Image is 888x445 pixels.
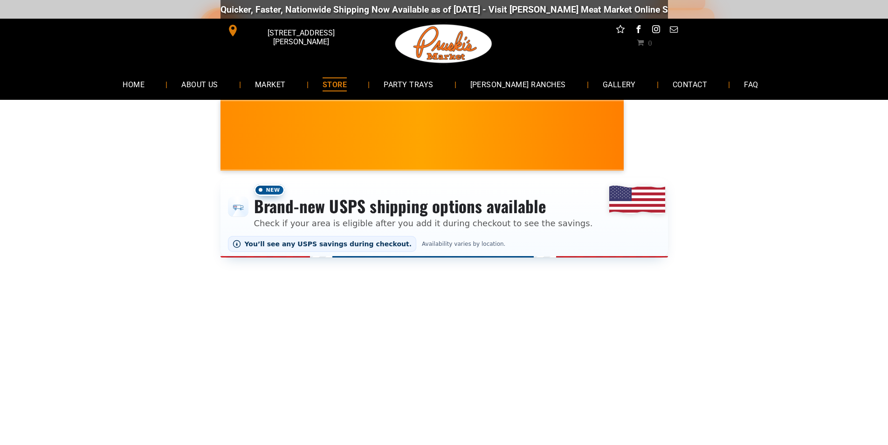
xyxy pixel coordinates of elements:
a: facebook [632,23,644,38]
span: Availability varies by location. [420,241,507,247]
a: [STREET_ADDRESS][PERSON_NAME] [220,23,363,38]
a: FAQ [730,72,772,97]
img: Pruski-s+Market+HQ+Logo2-1920w.png [393,19,494,69]
span: [STREET_ADDRESS][PERSON_NAME] [241,24,361,51]
a: instagram [650,23,662,38]
a: CONTACT [659,72,721,97]
a: HOME [109,72,158,97]
span: 0 [648,39,652,46]
a: [PERSON_NAME] RANCHES [456,72,580,97]
span: You’ll see any USPS savings during checkout. [245,240,412,248]
a: email [668,23,680,38]
a: STORE [309,72,361,97]
p: Check if your area is eligible after you add it during checkout to see the savings. [254,217,593,229]
a: PARTY TRAYS [370,72,447,97]
div: Quicker, Faster, Nationwide Shipping Now Available as of [DATE] - Visit [PERSON_NAME] Meat Market... [220,4,785,15]
div: Shipping options announcement [220,178,668,257]
a: MARKET [241,72,300,97]
a: ABOUT US [167,72,232,97]
a: Social network [614,23,626,38]
a: GALLERY [589,72,650,97]
h3: Brand-new USPS shipping options available [254,196,593,216]
span: New [254,184,285,196]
